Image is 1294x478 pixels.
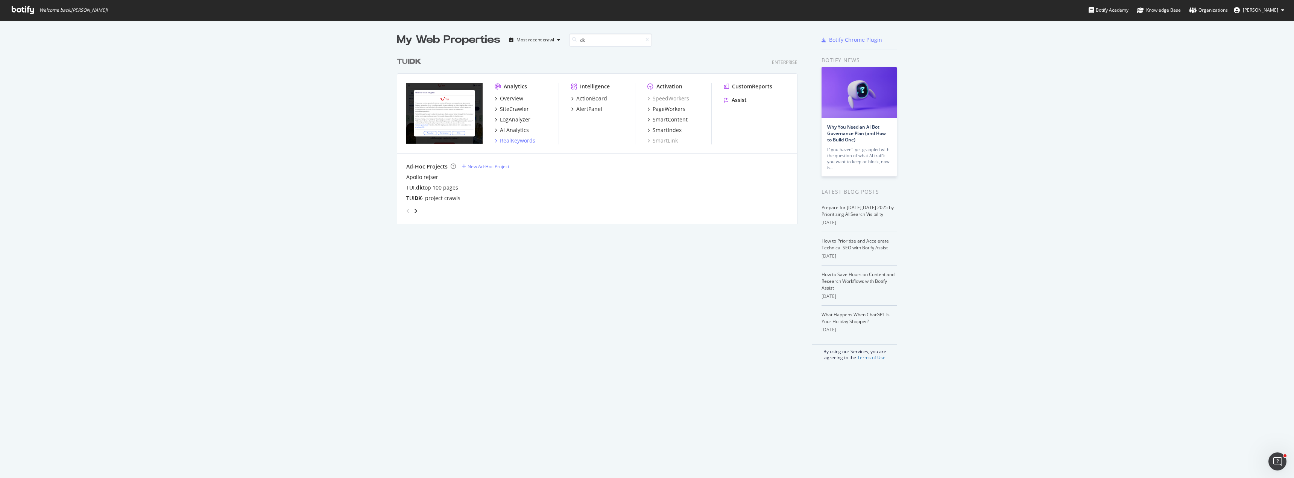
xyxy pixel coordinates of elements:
div: Enterprise [772,59,797,65]
button: [PERSON_NAME] [1228,4,1290,16]
a: Botify Chrome Plugin [822,36,882,44]
a: Overview [495,95,523,102]
div: grid [397,47,803,224]
div: TUI - project crawls [406,194,460,202]
a: Apollo rejser [406,173,438,181]
div: Ad-Hoc Projects [406,163,448,170]
div: My Web Properties [397,32,500,47]
div: [DATE] [822,219,897,226]
div: TUI [397,56,421,67]
a: SmartIndex [647,126,682,134]
b: dk [416,184,423,191]
div: AI Analytics [500,126,529,134]
a: AlertPanel [571,105,602,113]
div: LogAnalyzer [500,116,530,123]
div: ActionBoard [576,95,607,102]
div: Analytics [504,83,527,90]
div: Botify Chrome Plugin [829,36,882,44]
input: Search [569,33,652,47]
div: [DATE] [822,326,897,333]
a: TUI.dktop 100 pages [406,184,458,191]
a: TUIDK- project crawls [406,194,460,202]
a: CustomReports [724,83,772,90]
div: RealKeywords [500,137,535,144]
a: Terms of Use [857,354,885,361]
div: PageWorkers [653,105,685,113]
div: SiteCrawler [500,105,529,113]
a: What Happens When ChatGPT Is Your Holiday Shopper? [822,311,890,325]
a: Assist [724,96,747,104]
div: Intelligence [580,83,610,90]
b: DK [415,194,422,202]
a: ActionBoard [571,95,607,102]
div: By using our Services, you are agreeing to the [812,344,897,361]
div: Most recent crawl [516,38,554,42]
span: Anja Alling [1243,7,1278,13]
a: New Ad-Hoc Project [462,163,509,170]
a: RealKeywords [495,137,535,144]
img: Why You Need an AI Bot Governance Plan (and How to Build One) [822,67,897,118]
div: AlertPanel [576,105,602,113]
a: SpeedWorkers [647,95,689,102]
a: LogAnalyzer [495,116,530,123]
div: angle-right [413,207,418,215]
a: PageWorkers [647,105,685,113]
div: Knowledge Base [1137,6,1181,14]
div: CustomReports [732,83,772,90]
a: Prepare for [DATE][DATE] 2025 by Prioritizing AI Search Visibility [822,204,894,217]
span: Welcome back, [PERSON_NAME] ! [39,7,108,13]
div: Botify Academy [1089,6,1128,14]
div: [DATE] [822,293,897,300]
b: DK [409,58,421,65]
a: SmartContent [647,116,688,123]
a: SmartLink [647,137,678,144]
div: If you haven’t yet grappled with the question of what AI traffic you want to keep or block, now is… [827,147,891,171]
button: Most recent crawl [506,34,563,46]
img: tui.dk [406,83,483,144]
a: AI Analytics [495,126,529,134]
div: Activation [656,83,682,90]
div: Overview [500,95,523,102]
div: Organizations [1189,6,1228,14]
div: [DATE] [822,253,897,259]
div: SmartContent [653,116,688,123]
div: TUI. top 100 pages [406,184,458,191]
a: TUIDK [397,56,424,67]
a: Why You Need an AI Bot Governance Plan (and How to Build One) [827,124,886,143]
div: angle-left [403,205,413,217]
div: Assist [732,96,747,104]
div: Latest Blog Posts [822,188,897,196]
a: How to Save Hours on Content and Research Workflows with Botify Assist [822,271,895,291]
a: SiteCrawler [495,105,529,113]
div: SmartIndex [653,126,682,134]
div: New Ad-Hoc Project [468,163,509,170]
a: How to Prioritize and Accelerate Technical SEO with Botify Assist [822,238,889,251]
div: Botify news [822,56,897,64]
iframe: Intercom live chat [1268,452,1286,470]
